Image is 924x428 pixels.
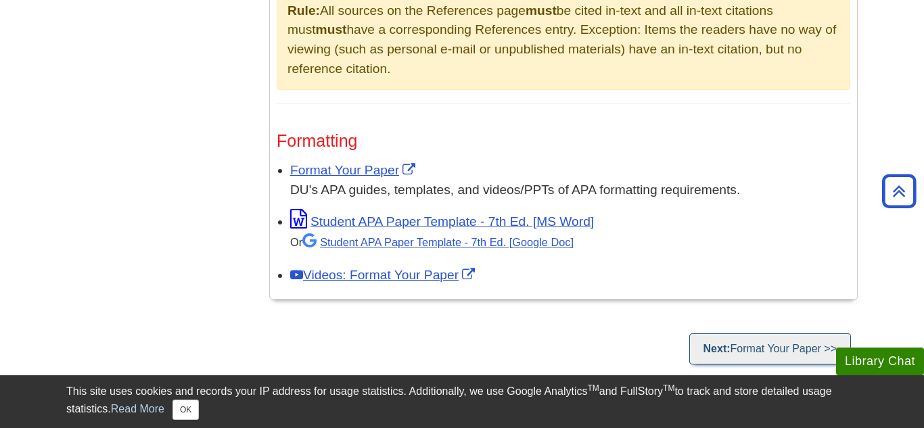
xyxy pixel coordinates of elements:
[66,383,858,420] div: This site uses cookies and records your IP address for usage statistics. Additionally, we use Goo...
[316,22,347,37] strong: must
[587,383,599,393] sup: TM
[290,268,478,282] a: Link opens in new window
[290,181,850,200] div: DU's APA guides, templates, and videos/PPTs of APA formatting requirements.
[290,163,419,177] a: Link opens in new window
[526,3,557,18] strong: must
[703,343,731,354] strong: Next:
[290,214,594,229] a: Link opens in new window
[836,348,924,375] button: Library Chat
[277,131,850,151] h3: Formatting
[111,403,164,414] a: Read More
[287,3,320,18] strong: Rule:
[302,236,574,248] a: Student APA Paper Template - 7th Ed. [Google Doc]
[172,400,199,420] button: Close
[290,236,574,248] small: Or
[877,182,921,200] a: Back to Top
[663,383,674,393] sup: TM
[689,333,851,364] a: Next:Format Your Paper >>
